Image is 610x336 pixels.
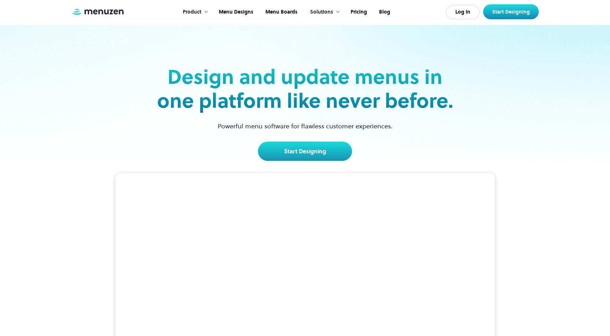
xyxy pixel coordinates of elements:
[310,8,333,16] div: Solutions
[303,1,344,23] div: Solutions
[258,142,352,161] a: Start Designing
[344,1,372,23] a: Pricing
[212,1,259,23] a: Menu Designs
[209,121,402,131] p: Powerful menu software for flawless customer experiences.
[176,1,212,23] div: Product
[483,4,539,19] a: Start Designing
[259,1,303,23] a: Menu Boards
[183,8,201,16] div: Product
[372,1,396,23] a: Blog
[446,5,480,19] a: Log In
[155,65,455,113] h2: Design and update menus in one platform like never before.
